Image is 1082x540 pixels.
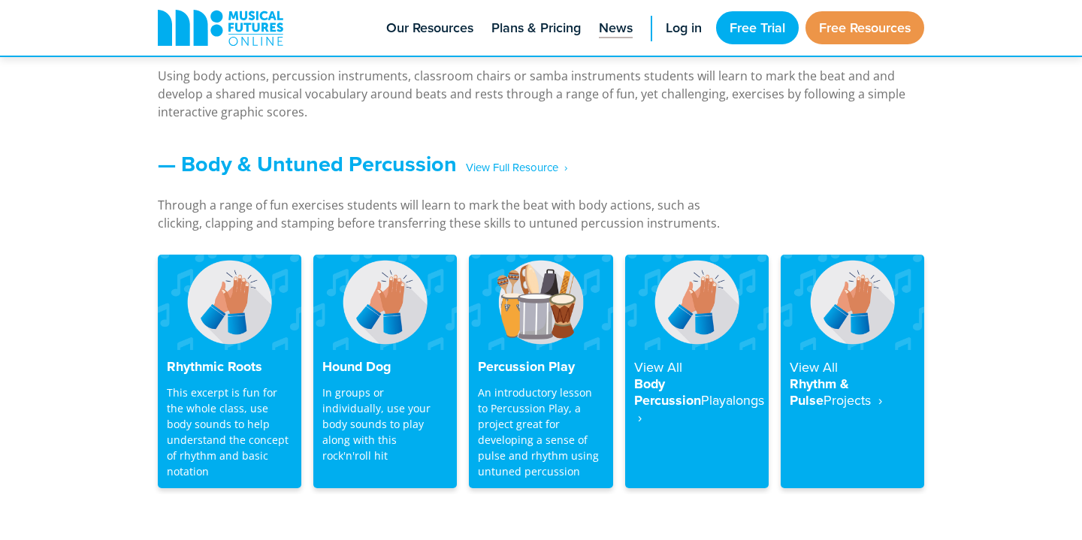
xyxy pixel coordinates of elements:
p: In groups or individually, use your body sounds to play along with this rock'n'roll hit [322,385,448,463]
span: Our Resources [386,18,473,38]
a: Free Resources [805,11,924,44]
strong: Playalongs ‎ › [634,391,764,427]
a: Hound Dog In groups or individually, use your body sounds to play along with this rock'n'roll hit [313,255,457,488]
span: Log in [666,18,702,38]
span: News [599,18,633,38]
h4: Hound Dog [322,359,448,376]
span: ‎ ‎ ‎ View Full Resource‎‏‏‎ ‎ › [457,155,567,181]
h4: Rhythmic Roots [167,359,292,376]
a: View AllBody PercussionPlayalongs ‎ › [625,255,769,488]
h4: Body Percussion [634,359,760,426]
strong: View All [634,357,682,376]
a: — Body & Untuned Percussion‎ ‎ ‎ View Full Resource‎‏‏‎ ‎ › [158,148,567,179]
p: This excerpt is fun for the whole class, use body sounds to help understand the concept of rhythm... [167,385,292,479]
span: Plans & Pricing [491,18,581,38]
strong: View All [790,357,838,376]
p: An introductory lesson to Percussion Play, a project great for developing a sense of pulse and rh... [478,385,603,479]
a: Free Trial [716,11,799,44]
h4: Rhythm & Pulse [790,359,915,409]
a: Rhythmic Roots This excerpt is fun for the whole class, use body sounds to help understand the co... [158,255,301,488]
h4: Percussion Play [478,359,603,376]
strong: Projects ‎ › [824,391,882,409]
a: View AllRhythm & PulseProjects ‎ › [781,255,924,488]
a: Percussion Play An introductory lesson to Percussion Play, a project great for developing a sense... [469,255,612,488]
p: Using body actions, percussion instruments, classroom chairs or samba instruments students will l... [158,67,924,121]
p: Through a range of fun exercises students will learn to mark the beat with body actions, such as ... [158,196,744,232]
